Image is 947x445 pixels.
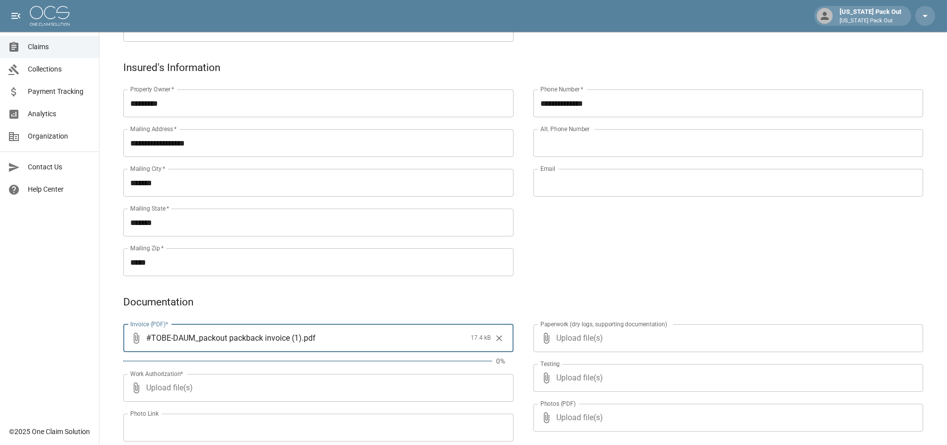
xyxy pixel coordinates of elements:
label: Work Authorization* [130,370,183,378]
p: 0% [496,356,514,366]
p: [US_STATE] Pack Out [840,17,901,25]
label: Photos (PDF) [540,399,576,408]
span: Upload file(s) [556,404,897,432]
label: Alt. Phone Number [540,125,590,133]
label: Mailing City [130,164,166,173]
div: [US_STATE] Pack Out [836,7,905,25]
span: Analytics [28,109,91,119]
span: . pdf [302,332,316,344]
span: Help Center [28,184,91,195]
div: © 2025 One Claim Solution [9,427,90,437]
label: Mailing State [130,204,169,213]
span: 17.4 kB [471,333,491,343]
span: Upload file(s) [556,324,897,352]
label: Invoice (PDF)* [130,320,169,328]
label: Mailing Zip [130,244,164,252]
label: Mailing Address [130,125,176,133]
span: #TOBE-DAUM_packout packback invoice (1) [146,332,302,344]
span: Organization [28,131,91,142]
label: Photo Link [130,409,159,418]
button: Clear [492,331,507,346]
label: Property Owner [130,85,174,93]
span: Upload file(s) [146,374,487,402]
span: Upload file(s) [556,364,897,392]
span: Collections [28,64,91,74]
button: open drawer [6,6,26,26]
label: Paperwork (dry logs, supporting documentation) [540,320,667,328]
span: Payment Tracking [28,86,91,97]
span: Claims [28,42,91,52]
label: Phone Number [540,85,583,93]
label: Email [540,164,555,173]
label: Testing [540,360,560,368]
img: ocs-logo-white-transparent.png [30,6,70,26]
span: Contact Us [28,162,91,172]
